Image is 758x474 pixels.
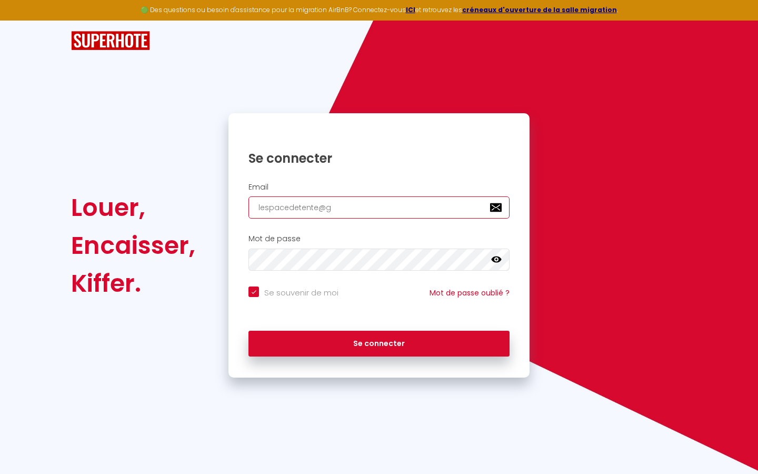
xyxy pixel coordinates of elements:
[462,5,617,14] a: créneaux d'ouverture de la salle migration
[248,183,510,192] h2: Email
[406,5,415,14] a: ICI
[248,234,510,243] h2: Mot de passe
[71,226,195,264] div: Encaisser,
[248,331,510,357] button: Se connecter
[248,196,510,219] input: Ton Email
[8,4,40,36] button: Ouvrir le widget de chat LiveChat
[71,189,195,226] div: Louer,
[430,288,510,298] a: Mot de passe oublié ?
[71,264,195,302] div: Kiffer.
[71,31,150,51] img: SuperHote logo
[248,150,510,166] h1: Se connecter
